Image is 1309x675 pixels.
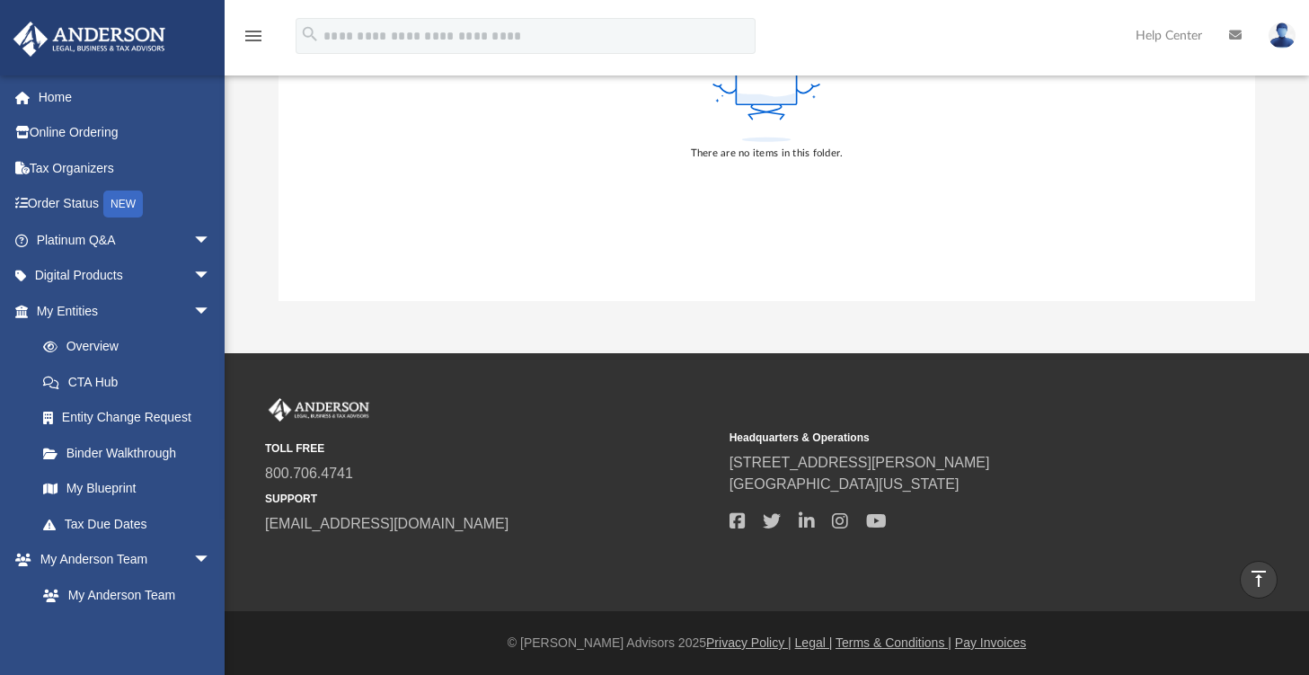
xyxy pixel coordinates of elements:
[265,398,373,422] img: Anderson Advisors Platinum Portal
[836,635,951,650] a: Terms & Conditions |
[265,440,717,457] small: TOLL FREE
[25,400,238,436] a: Entity Change Request
[25,329,238,365] a: Overview
[795,635,833,650] a: Legal |
[225,634,1309,653] div: © [PERSON_NAME] Advisors 2025
[13,222,238,258] a: Platinum Q&Aarrow_drop_down
[265,516,509,531] a: [EMAIL_ADDRESS][DOMAIN_NAME]
[730,476,960,492] a: [GEOGRAPHIC_DATA][US_STATE]
[265,466,353,481] a: 800.706.4741
[25,577,220,613] a: My Anderson Team
[13,79,238,115] a: Home
[25,435,238,471] a: Binder Walkthrough
[103,191,143,218] div: NEW
[13,186,238,223] a: Order StatusNEW
[193,293,229,330] span: arrow_drop_down
[730,430,1181,446] small: Headquarters & Operations
[25,471,229,507] a: My Blueprint
[1240,561,1278,599] a: vertical_align_top
[243,25,264,47] i: menu
[193,222,229,259] span: arrow_drop_down
[193,542,229,579] span: arrow_drop_down
[25,506,238,542] a: Tax Due Dates
[691,146,844,162] div: There are no items in this folder.
[13,258,238,294] a: Digital Productsarrow_drop_down
[1248,568,1269,590] i: vertical_align_top
[193,258,229,295] span: arrow_drop_down
[300,24,320,44] i: search
[955,635,1026,650] a: Pay Invoices
[243,34,264,47] a: menu
[8,22,171,57] img: Anderson Advisors Platinum Portal
[13,115,238,151] a: Online Ordering
[13,542,229,578] a: My Anderson Teamarrow_drop_down
[13,293,238,329] a: My Entitiesarrow_drop_down
[1269,22,1296,49] img: User Pic
[706,635,792,650] a: Privacy Policy |
[730,455,990,470] a: [STREET_ADDRESS][PERSON_NAME]
[265,491,717,507] small: SUPPORT
[25,613,229,671] a: [PERSON_NAME] System
[25,364,238,400] a: CTA Hub
[13,150,238,186] a: Tax Organizers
